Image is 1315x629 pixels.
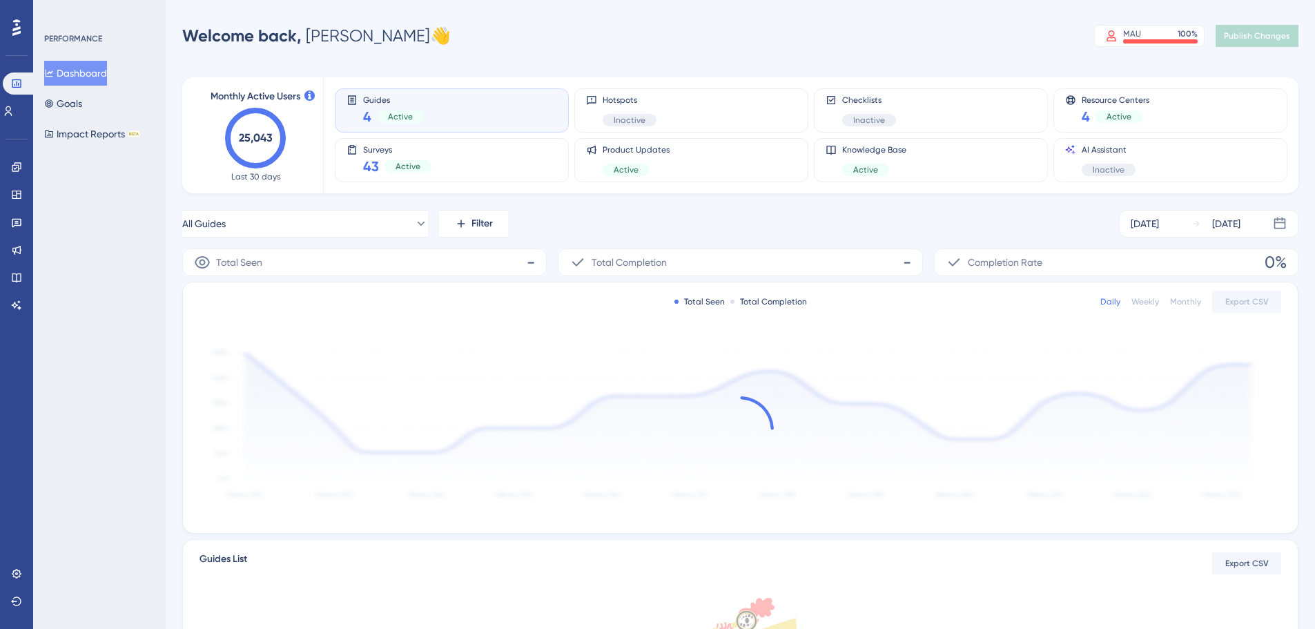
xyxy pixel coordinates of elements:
[903,251,911,273] span: -
[231,171,280,182] span: Last 30 days
[199,551,247,576] span: Guides List
[363,107,371,126] span: 4
[842,144,906,155] span: Knowledge Base
[44,33,102,44] div: PERFORMANCE
[730,296,807,307] div: Total Completion
[388,111,413,122] span: Active
[853,164,878,175] span: Active
[396,161,420,172] span: Active
[1082,95,1149,104] span: Resource Centers
[239,131,273,144] text: 25,043
[1131,296,1159,307] div: Weekly
[363,157,379,176] span: 43
[1100,296,1120,307] div: Daily
[1216,25,1298,47] button: Publish Changes
[674,296,725,307] div: Total Seen
[527,251,535,273] span: -
[1212,552,1281,574] button: Export CSV
[44,122,140,146] button: Impact ReportsBETA
[1212,291,1281,313] button: Export CSV
[216,254,262,271] span: Total Seen
[592,254,667,271] span: Total Completion
[1131,215,1159,232] div: [DATE]
[1212,215,1240,232] div: [DATE]
[182,26,302,46] span: Welcome back,
[1265,251,1287,273] span: 0%
[439,210,508,238] button: Filter
[1107,111,1131,122] span: Active
[614,164,639,175] span: Active
[1178,28,1198,39] div: 100 %
[1225,558,1269,569] span: Export CSV
[1170,296,1201,307] div: Monthly
[471,215,493,232] span: Filter
[182,210,428,238] button: All Guides
[44,61,107,86] button: Dashboard
[1093,164,1124,175] span: Inactive
[44,91,82,116] button: Goals
[211,88,300,105] span: Monthly Active Users
[614,115,645,126] span: Inactive
[842,95,896,106] span: Checklists
[1224,30,1290,41] span: Publish Changes
[1082,144,1136,155] span: AI Assistant
[968,254,1042,271] span: Completion Rate
[128,130,140,137] div: BETA
[1082,107,1090,126] span: 4
[603,95,656,106] span: Hotspots
[1123,28,1141,39] div: MAU
[853,115,885,126] span: Inactive
[182,215,226,232] span: All Guides
[182,25,451,47] div: [PERSON_NAME] 👋
[363,144,431,154] span: Surveys
[603,144,670,155] span: Product Updates
[1225,296,1269,307] span: Export CSV
[363,95,424,104] span: Guides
